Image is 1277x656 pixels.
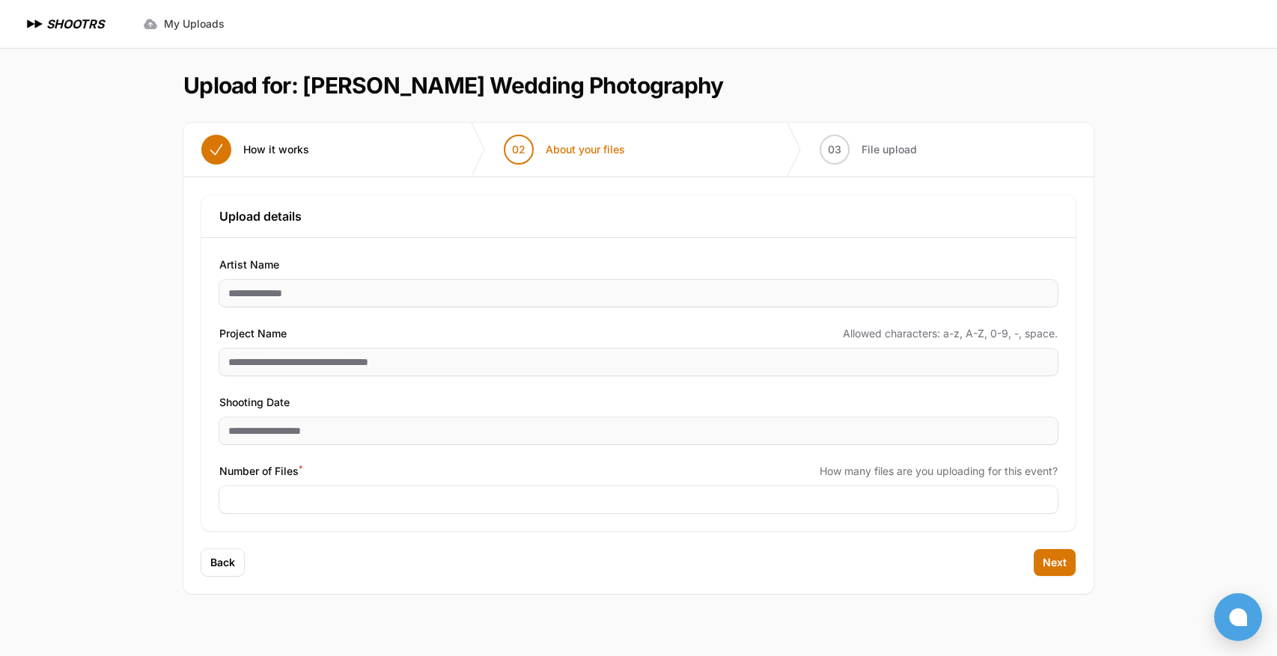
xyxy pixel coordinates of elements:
button: How it works [183,123,327,177]
h1: SHOOTRS [46,15,104,33]
button: 02 About your files [486,123,643,177]
h1: Upload for: [PERSON_NAME] Wedding Photography [183,72,723,99]
span: How many files are you uploading for this event? [820,464,1058,479]
span: Allowed characters: a-z, A-Z, 0-9, -, space. [843,326,1058,341]
span: My Uploads [164,16,225,31]
span: How it works [243,142,309,157]
span: Project Name [219,325,287,343]
a: SHOOTRS SHOOTRS [24,15,104,33]
a: My Uploads [134,10,234,37]
button: Next [1034,549,1076,576]
button: 03 File upload [802,123,935,177]
img: SHOOTRS [24,15,46,33]
span: 02 [512,142,525,157]
span: Shooting Date [219,393,290,411]
span: File upload [862,142,917,157]
span: Artist Name [219,256,279,274]
span: Number of Files [219,462,302,480]
span: 03 [828,142,841,157]
span: About your files [546,142,625,157]
span: Next [1043,555,1067,570]
button: Back [201,549,244,576]
h3: Upload details [219,207,1058,225]
button: Open chat window [1214,593,1262,641]
span: Back [210,555,235,570]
